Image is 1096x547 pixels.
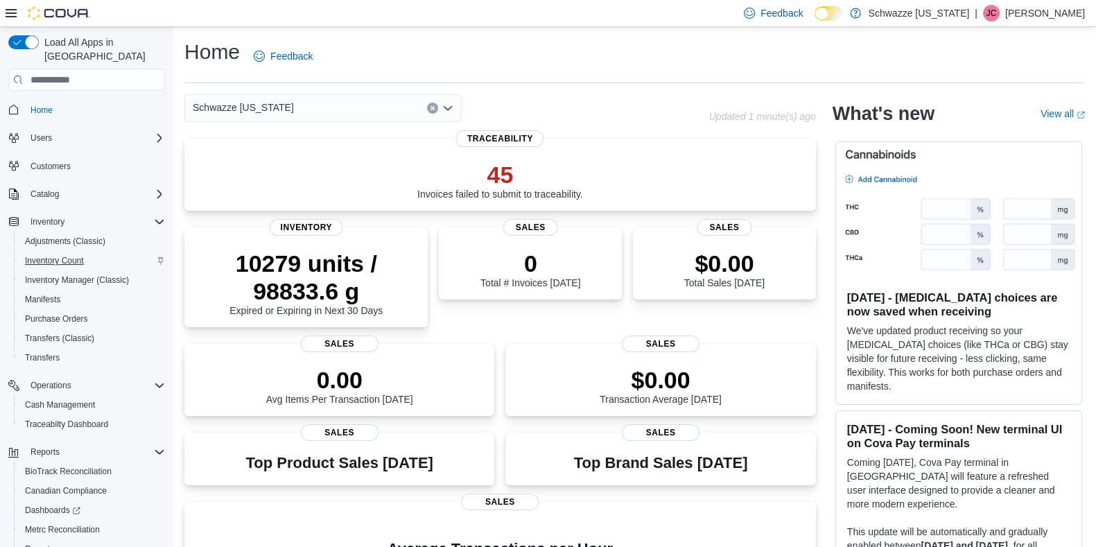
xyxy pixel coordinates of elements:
[25,158,76,175] a: Customers
[25,157,165,175] span: Customers
[25,399,95,410] span: Cash Management
[25,102,58,119] a: Home
[19,272,165,288] span: Inventory Manager (Classic)
[25,255,84,266] span: Inventory Count
[427,103,438,114] button: Clear input
[833,103,934,125] h2: What's new
[193,99,294,116] span: Schwazze [US_STATE]
[28,6,90,20] img: Cova
[25,101,165,118] span: Home
[600,366,722,405] div: Transaction Average [DATE]
[19,272,134,288] a: Inventory Manager (Classic)
[19,463,165,480] span: BioTrack Reconciliation
[815,6,844,21] input: Dark Mode
[266,366,413,405] div: Avg Items Per Transaction [DATE]
[503,219,558,236] span: Sales
[847,455,1070,511] p: Coming [DATE], Cova Pay terminal in [GEOGRAPHIC_DATA] will feature a refreshed user interface des...
[31,189,59,200] span: Catalog
[31,446,60,458] span: Reports
[19,311,94,327] a: Purchase Orders
[31,216,64,227] span: Inventory
[19,330,165,347] span: Transfers (Classic)
[14,251,171,270] button: Inventory Count
[25,130,165,146] span: Users
[25,505,80,516] span: Dashboards
[31,161,71,172] span: Customers
[19,397,101,413] a: Cash Management
[25,236,105,247] span: Adjustments (Classic)
[19,252,89,269] a: Inventory Count
[25,377,77,394] button: Operations
[25,352,60,363] span: Transfers
[19,233,111,250] a: Adjustments (Classic)
[3,376,171,395] button: Operations
[25,294,60,305] span: Manifests
[622,336,699,352] span: Sales
[19,416,165,433] span: Traceabilty Dashboard
[14,270,171,290] button: Inventory Manager (Classic)
[301,424,379,441] span: Sales
[25,377,165,394] span: Operations
[14,309,171,329] button: Purchase Orders
[31,380,71,391] span: Operations
[14,520,171,539] button: Metrc Reconciliation
[3,156,171,176] button: Customers
[442,103,453,114] button: Open list of options
[847,324,1070,393] p: We've updated product receiving so your [MEDICAL_DATA] choices (like THCa or CBG) stay visible fo...
[461,494,539,510] span: Sales
[266,366,413,394] p: 0.00
[25,214,70,230] button: Inventory
[3,184,171,204] button: Catalog
[456,130,544,147] span: Traceability
[31,105,53,116] span: Home
[25,313,88,324] span: Purchase Orders
[14,329,171,348] button: Transfers (Classic)
[697,219,751,236] span: Sales
[19,521,165,538] span: Metrc Reconciliation
[3,128,171,148] button: Users
[986,5,997,21] span: JC
[684,250,765,288] div: Total Sales [DATE]
[847,422,1070,450] h3: [DATE] - Coming Soon! New terminal UI on Cova Pay terminals
[14,395,171,415] button: Cash Management
[3,212,171,232] button: Inventory
[25,186,165,202] span: Catalog
[270,49,313,63] span: Feedback
[19,349,65,366] a: Transfers
[19,311,165,327] span: Purchase Orders
[1005,5,1085,21] p: [PERSON_NAME]
[39,35,165,63] span: Load All Apps in [GEOGRAPHIC_DATA]
[14,481,171,501] button: Canadian Compliance
[31,132,52,144] span: Users
[1077,111,1085,119] svg: External link
[480,250,580,277] p: 0
[14,348,171,367] button: Transfers
[25,419,108,430] span: Traceabilty Dashboard
[19,349,165,366] span: Transfers
[19,521,105,538] a: Metrc Reconciliation
[14,232,171,251] button: Adjustments (Classic)
[25,444,165,460] span: Reports
[19,233,165,250] span: Adjustments (Classic)
[25,444,65,460] button: Reports
[709,111,816,122] p: Updated 1 minute(s) ago
[19,502,165,519] span: Dashboards
[25,130,58,146] button: Users
[847,290,1070,318] h3: [DATE] - [MEDICAL_DATA] choices are now saved when receiving
[1041,108,1085,119] a: View allExternal link
[868,5,969,21] p: Schwazze [US_STATE]
[19,330,100,347] a: Transfers (Classic)
[19,291,165,308] span: Manifests
[25,275,129,286] span: Inventory Manager (Classic)
[14,462,171,481] button: BioTrack Reconciliation
[25,186,64,202] button: Catalog
[19,463,117,480] a: BioTrack Reconciliation
[983,5,1000,21] div: Justin Cleer
[417,161,583,189] p: 45
[19,252,165,269] span: Inventory Count
[246,455,433,471] h3: Top Product Sales [DATE]
[301,336,379,352] span: Sales
[19,416,114,433] a: Traceabilty Dashboard
[760,6,803,20] span: Feedback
